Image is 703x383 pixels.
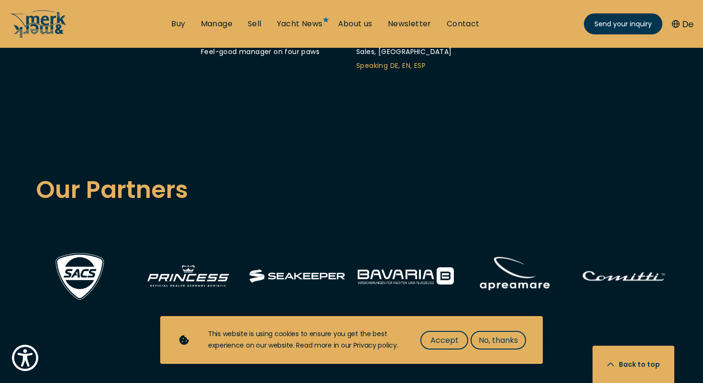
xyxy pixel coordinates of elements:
[171,19,185,29] a: Buy
[356,46,502,58] div: Sales, [GEOGRAPHIC_DATA]
[420,331,468,350] button: Accept
[356,60,502,72] div: Speaking
[467,270,563,281] a: Apreamare Logo - opens in new tab
[430,334,459,346] span: Accept
[584,13,662,34] a: Send your inquiry
[576,246,672,306] img: comitti partner
[353,340,397,350] a: Privacy policy
[249,270,345,281] a: Seakeeper logo - opens in new tab
[208,328,401,351] div: This website is using cookies to ensure you get the best experience on our website. Read more in ...
[358,267,454,285] img: Bavaria
[479,334,518,346] span: No, thanks
[51,270,108,281] a: Sacs logo - opens in new tab
[388,19,431,29] a: Newsletter
[594,19,652,29] span: Send your inquiry
[576,270,672,281] a: comitti partner - opens in new tab
[201,19,232,29] a: Manage
[672,18,693,31] button: De
[390,61,426,70] span: DE, EN, ESP
[447,19,480,29] a: Contact
[338,19,373,29] a: About us
[10,342,41,373] button: Show Accessibility Preferences
[201,46,347,58] div: Feel-good manager on four paws
[277,19,323,29] a: Yacht News
[248,19,262,29] a: Sell
[140,270,236,281] a: - opens in new tab
[10,30,67,41] a: /
[467,246,563,306] img: Apreamare Logo
[358,270,454,281] a: Bavaria - opens in new tab
[593,346,674,383] button: Back to top
[471,331,526,350] button: No, thanks
[249,269,345,284] img: Seakeeper logo
[51,249,108,303] img: Sacs logo
[36,172,667,208] h2: Our Partners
